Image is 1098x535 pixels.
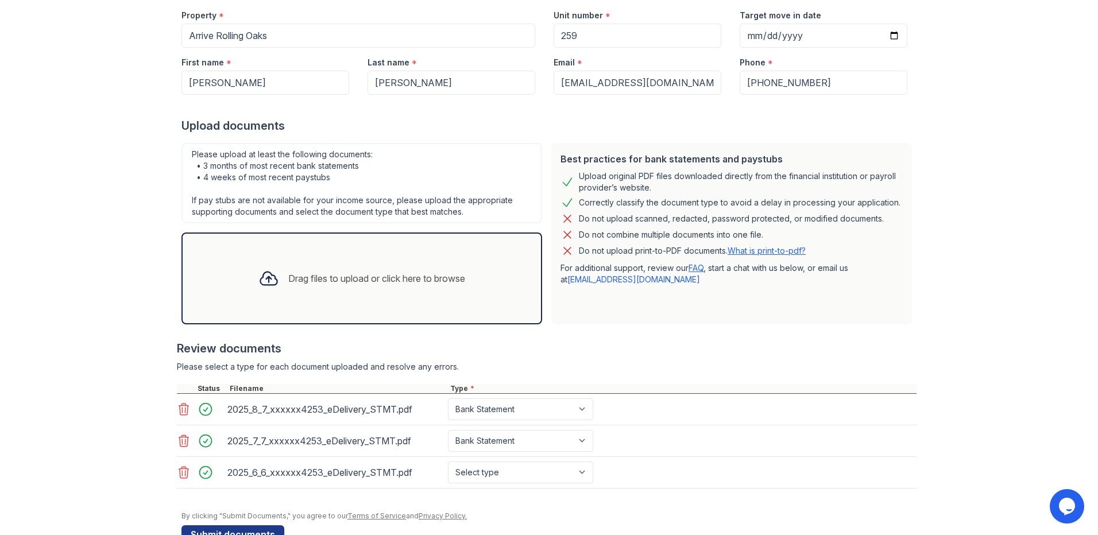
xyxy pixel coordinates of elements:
label: Property [181,10,216,21]
div: Upload original PDF files downloaded directly from the financial institution or payroll provider’... [579,170,903,193]
div: Correctly classify the document type to avoid a delay in processing your application. [579,196,900,210]
div: Upload documents [181,118,917,134]
div: Best practices for bank statements and paystubs [560,152,903,166]
div: 2025_8_7_xxxxxx4253_eDelivery_STMT.pdf [227,400,443,418]
div: Drag files to upload or click here to browse [288,272,465,285]
div: 2025_7_7_xxxxxx4253_eDelivery_STMT.pdf [227,432,443,450]
label: Target move in date [740,10,821,21]
div: Do not upload scanned, redacted, password protected, or modified documents. [579,212,884,226]
div: Status [195,384,227,393]
a: What is print-to-pdf? [728,246,806,255]
div: Please upload at least the following documents: • 3 months of most recent bank statements • 4 wee... [181,143,542,223]
label: Email [554,57,575,68]
label: First name [181,57,224,68]
div: Filename [227,384,448,393]
a: FAQ [689,263,703,273]
p: Do not upload print-to-PDF documents. [579,245,806,257]
div: Review documents [177,340,917,356]
div: 2025_6_6_xxxxxx4253_eDelivery_STMT.pdf [227,463,443,482]
a: Privacy Policy. [419,511,467,520]
div: By clicking "Submit Documents," you agree to our and [181,511,917,521]
iframe: chat widget [1050,489,1087,524]
a: [EMAIL_ADDRESS][DOMAIN_NAME] [567,274,700,284]
label: Last name [368,57,409,68]
label: Phone [740,57,765,68]
div: Type [448,384,917,393]
p: For additional support, review our , start a chat with us below, or email us at [560,262,903,285]
div: Please select a type for each document uploaded and resolve any errors. [177,361,917,373]
a: Terms of Service [347,511,406,520]
label: Unit number [554,10,603,21]
div: Do not combine multiple documents into one file. [579,228,763,242]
